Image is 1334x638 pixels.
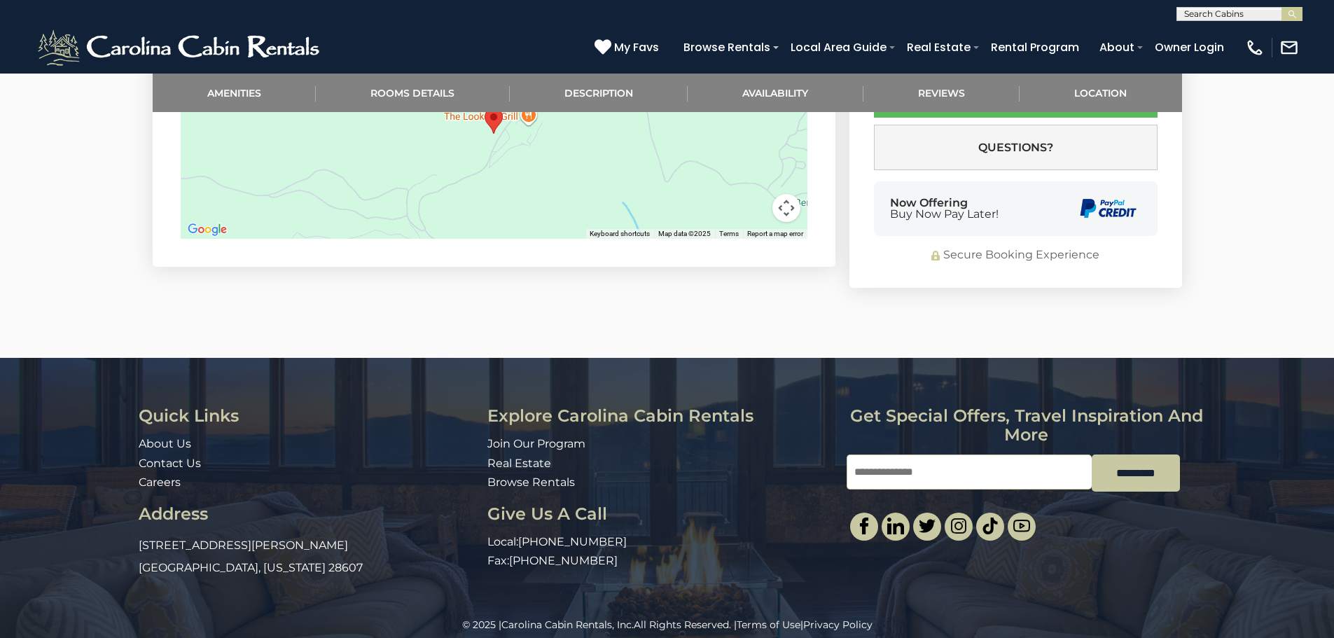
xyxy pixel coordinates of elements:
a: Terms of Use [737,618,800,631]
img: Google [184,221,230,239]
a: Open this area in Google Maps (opens a new window) [184,221,230,239]
img: youtube-light.svg [1013,518,1030,534]
div: Secure Booking Experience [874,247,1158,263]
a: Description [510,74,688,112]
img: phone-regular-white.png [1245,38,1265,57]
a: [PHONE_NUMBER] [509,554,618,567]
a: Rental Program [984,35,1086,60]
h3: Address [139,505,477,523]
a: Contact Us [139,457,201,470]
div: Rocky Top Retreat [485,108,503,134]
a: Local Area Guide [784,35,894,60]
a: Careers [139,476,181,489]
img: facebook-single.svg [856,518,873,534]
a: [PHONE_NUMBER] [518,535,627,548]
a: Real Estate [487,457,551,470]
a: Owner Login [1148,35,1231,60]
p: [STREET_ADDRESS][PERSON_NAME] [GEOGRAPHIC_DATA], [US_STATE] 28607 [139,534,477,579]
img: White-1-2.png [35,27,326,69]
a: Terms (opens in new tab) [719,230,739,237]
img: mail-regular-white.png [1279,38,1299,57]
p: Fax: [487,553,836,569]
span: My Favs [614,39,659,56]
button: Keyboard shortcuts [590,229,650,239]
a: Join Our Program [487,437,585,450]
a: Amenities [153,74,317,112]
h3: Quick Links [139,407,477,425]
a: Location [1020,74,1182,112]
p: All Rights Reserved. | | [32,618,1302,632]
button: Questions? [874,125,1158,170]
span: Buy Now Pay Later! [890,209,999,220]
a: Report a map error [747,230,803,237]
a: Rooms Details [316,74,510,112]
a: Browse Rentals [487,476,575,489]
a: Reviews [863,74,1020,112]
h3: Get special offers, travel inspiration and more [847,407,1206,444]
a: Privacy Policy [803,618,873,631]
span: Map data ©2025 [658,230,711,237]
a: About [1092,35,1141,60]
a: Browse Rentals [676,35,777,60]
p: Local: [487,534,836,550]
button: Map camera controls [772,194,800,222]
a: Real Estate [900,35,978,60]
img: twitter-single.svg [919,518,936,534]
img: instagram-single.svg [950,518,967,534]
a: My Favs [595,39,662,57]
img: linkedin-single.svg [887,518,904,534]
a: About Us [139,437,191,450]
div: Now Offering [890,197,999,220]
h3: Explore Carolina Cabin Rentals [487,407,836,425]
h3: Give Us A Call [487,505,836,523]
a: Carolina Cabin Rentals, Inc. [501,618,634,631]
span: © 2025 | [462,618,634,631]
img: tiktok.svg [982,518,999,534]
a: Availability [688,74,863,112]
